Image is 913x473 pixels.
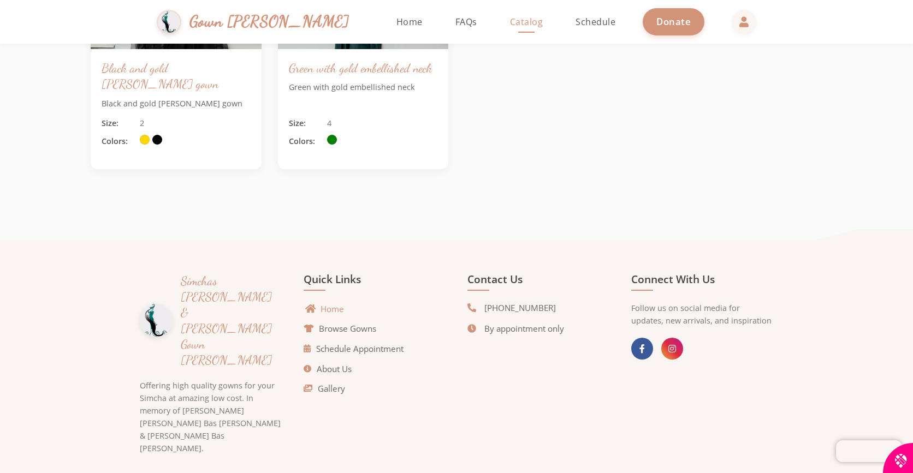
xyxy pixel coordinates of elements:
span: Schedule [576,16,615,28]
a: Gallery [304,382,345,395]
span: Donate [656,15,691,28]
span: Size: [102,117,134,129]
p: Follow us on social media for updates, new arrivals, and inspiration [631,302,773,327]
a: Home [306,303,344,315]
span: Colors: [102,135,134,147]
p: Offering high quality gowns for your Simcha at amazing low cost. In memory of [PERSON_NAME] [PERS... [140,379,282,454]
h4: Contact Us [467,273,609,291]
h3: Green with gold embellished neck [289,60,438,76]
h4: Quick Links [304,273,446,291]
span: FAQs [455,16,477,28]
img: Gown Gmach Logo [157,10,181,34]
a: Donate [643,8,704,35]
img: Gown Gmach Logo [140,304,173,337]
span: 2 [140,117,144,129]
a: Gown [PERSON_NAME] [157,7,360,37]
a: Schedule Appointment [304,343,404,355]
a: Browse Gowns [304,322,376,335]
a: About Us [304,363,352,375]
span: 4 [327,117,331,129]
h3: Black and gold [PERSON_NAME] gown [102,60,251,92]
p: Green with gold embellished neck [289,81,438,109]
h4: Connect With Us [631,273,773,291]
span: [PHONE_NUMBER] [484,302,556,314]
p: Black and gold [PERSON_NAME] gown [102,98,251,110]
span: Home [396,16,423,28]
span: Gown [PERSON_NAME] [189,10,349,33]
iframe: Chatra live chat [836,440,902,462]
h3: Simchas [PERSON_NAME] & [PERSON_NAME] Gown [PERSON_NAME] [181,273,282,368]
span: Catalog [510,16,543,28]
span: By appointment only [484,322,564,335]
span: Size: [289,117,322,129]
span: Colors: [289,135,322,147]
